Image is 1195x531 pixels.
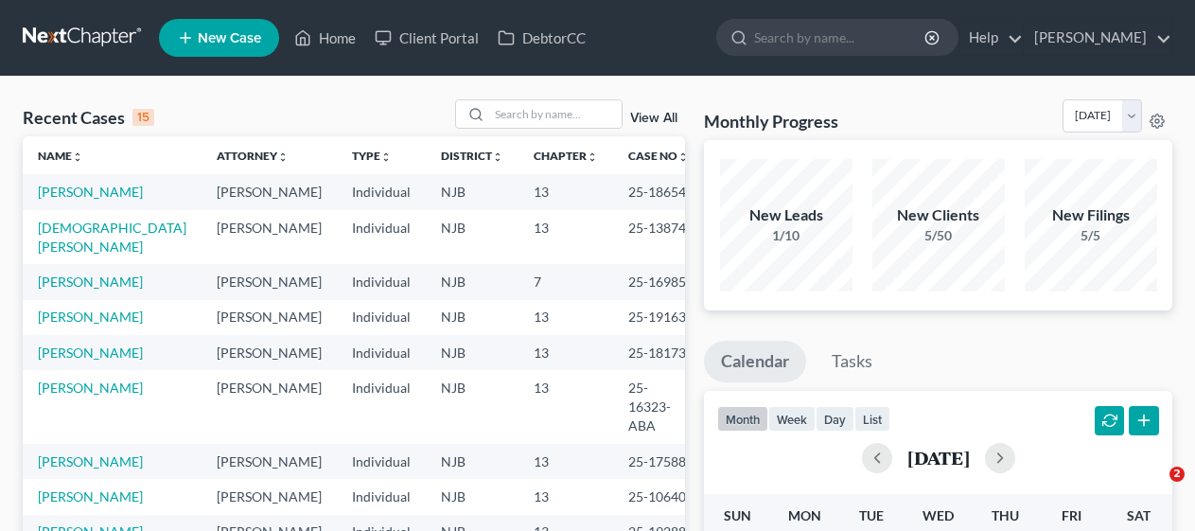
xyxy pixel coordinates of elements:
[426,479,518,514] td: NJB
[768,406,816,432] button: week
[816,406,854,432] button: day
[754,20,927,55] input: Search by name...
[613,174,704,209] td: 25-18654
[38,184,143,200] a: [PERSON_NAME]
[534,149,598,163] a: Chapterunfold_more
[38,345,143,361] a: [PERSON_NAME]
[1025,226,1157,245] div: 5/5
[277,151,289,163] i: unfold_more
[1131,467,1176,512] iframe: Intercom live chat
[488,21,595,55] a: DebtorCC
[704,110,838,133] h3: Monthly Progress
[872,226,1005,245] div: 5/50
[202,210,337,264] td: [PERSON_NAME]
[202,300,337,335] td: [PERSON_NAME]
[492,151,503,163] i: unfold_more
[613,444,704,479] td: 25-17588
[815,341,889,382] a: Tasks
[426,264,518,299] td: NJB
[426,370,518,443] td: NJB
[337,300,426,335] td: Individual
[630,112,677,125] a: View All
[38,309,143,325] a: [PERSON_NAME]
[788,507,821,523] span: Mon
[441,149,503,163] a: Districtunfold_more
[426,210,518,264] td: NJB
[613,264,704,299] td: 25-16985
[426,335,518,370] td: NJB
[426,444,518,479] td: NJB
[38,220,186,255] a: [DEMOGRAPHIC_DATA][PERSON_NAME]
[854,406,890,432] button: list
[337,444,426,479] td: Individual
[38,149,83,163] a: Nameunfold_more
[518,210,613,264] td: 13
[613,210,704,264] td: 25-13874
[587,151,598,163] i: unfold_more
[202,370,337,443] td: [PERSON_NAME]
[352,149,392,163] a: Typeunfold_more
[959,21,1023,55] a: Help
[859,507,884,523] span: Tue
[426,174,518,209] td: NJB
[337,370,426,443] td: Individual
[337,335,426,370] td: Individual
[38,488,143,504] a: [PERSON_NAME]
[202,479,337,514] td: [PERSON_NAME]
[426,300,518,335] td: NJB
[380,151,392,163] i: unfold_more
[720,204,852,226] div: New Leads
[489,100,622,128] input: Search by name...
[1062,507,1081,523] span: Fri
[518,370,613,443] td: 13
[518,479,613,514] td: 13
[285,21,365,55] a: Home
[628,149,689,163] a: Case Nounfold_more
[337,174,426,209] td: Individual
[198,31,261,45] span: New Case
[202,335,337,370] td: [PERSON_NAME]
[72,151,83,163] i: unfold_more
[872,204,1005,226] div: New Clients
[23,106,154,129] div: Recent Cases
[677,151,689,163] i: unfold_more
[907,448,970,468] h2: [DATE]
[365,21,488,55] a: Client Portal
[992,507,1019,523] span: Thu
[613,370,704,443] td: 25-16323-ABA
[923,507,954,523] span: Wed
[518,174,613,209] td: 13
[720,226,852,245] div: 1/10
[202,444,337,479] td: [PERSON_NAME]
[337,210,426,264] td: Individual
[613,335,704,370] td: 25-18173
[337,479,426,514] td: Individual
[38,274,143,290] a: [PERSON_NAME]
[1169,467,1185,482] span: 2
[337,264,426,299] td: Individual
[717,406,768,432] button: month
[518,264,613,299] td: 7
[518,335,613,370] td: 13
[202,174,337,209] td: [PERSON_NAME]
[38,380,143,396] a: [PERSON_NAME]
[38,453,143,469] a: [PERSON_NAME]
[132,109,154,126] div: 15
[518,444,613,479] td: 13
[724,507,751,523] span: Sun
[1127,507,1151,523] span: Sat
[613,479,704,514] td: 25-10640
[217,149,289,163] a: Attorneyunfold_more
[704,341,806,382] a: Calendar
[202,264,337,299] td: [PERSON_NAME]
[518,300,613,335] td: 13
[1025,21,1171,55] a: [PERSON_NAME]
[613,300,704,335] td: 25-19163
[1025,204,1157,226] div: New Filings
